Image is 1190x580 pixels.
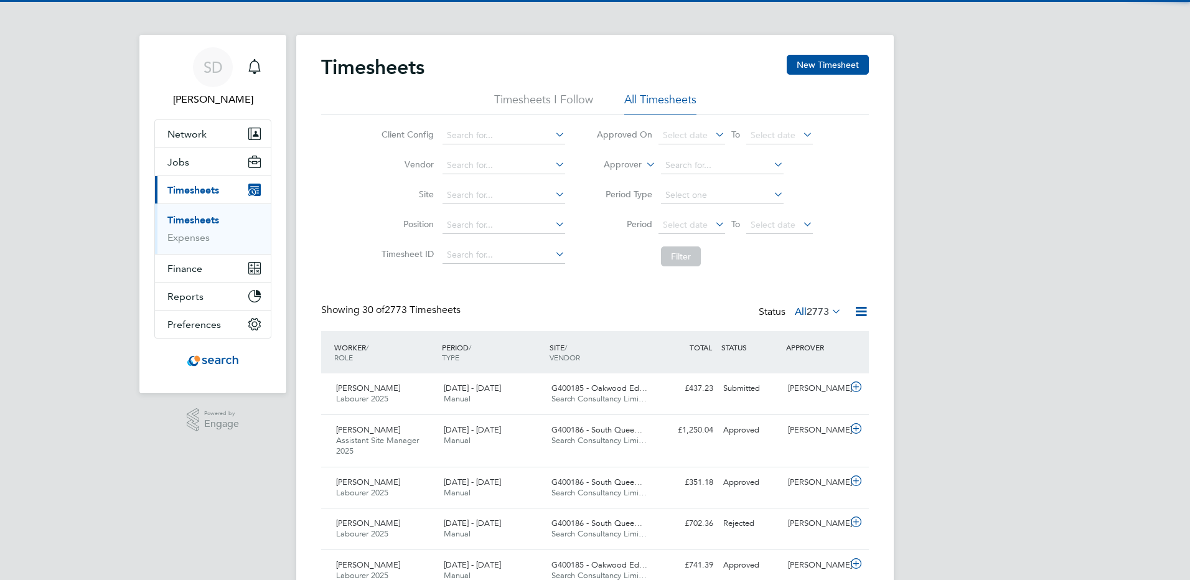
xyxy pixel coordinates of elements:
span: / [469,342,471,352]
div: APPROVER [783,336,848,358]
span: Reports [167,291,204,302]
span: Select date [751,129,795,141]
span: Network [167,128,207,140]
button: Preferences [155,311,271,338]
label: Timesheet ID [378,248,434,260]
span: Manual [444,435,471,446]
div: [PERSON_NAME] [783,555,848,576]
div: Approved [718,472,783,493]
a: SD[PERSON_NAME] [154,47,271,107]
div: SITE [546,336,654,368]
span: Manual [444,528,471,539]
div: [PERSON_NAME] [783,378,848,399]
input: Search for... [661,157,784,174]
a: Expenses [167,232,210,243]
div: £741.39 [654,555,718,576]
span: Jobs [167,156,189,168]
span: TOTAL [690,342,712,352]
h2: Timesheets [321,55,424,80]
span: [DATE] - [DATE] [444,383,501,393]
div: Submitted [718,378,783,399]
span: Search Consultancy Limi… [551,528,647,539]
span: G400185 - Oakwood Ed… [551,559,647,570]
span: Timesheets [167,184,219,196]
div: Showing [321,304,463,317]
span: / [565,342,567,352]
span: Search Consultancy Limi… [551,393,647,404]
label: Position [378,218,434,230]
span: ROLE [334,352,353,362]
span: SD [204,59,223,75]
button: New Timesheet [787,55,869,75]
span: G400185 - Oakwood Ed… [551,383,647,393]
div: £437.23 [654,378,718,399]
span: TYPE [442,352,459,362]
input: Search for... [443,217,565,234]
span: [DATE] - [DATE] [444,559,501,570]
label: Vendor [378,159,434,170]
span: [DATE] - [DATE] [444,518,501,528]
img: searchconsultancy-logo-retina.png [187,351,239,371]
span: [PERSON_NAME] [336,424,400,435]
span: G400186 - South Quee… [551,518,642,528]
span: 2773 [807,306,829,318]
div: £1,250.04 [654,420,718,441]
button: Filter [661,246,701,266]
div: PERIOD [439,336,546,368]
span: To [728,216,744,232]
li: All Timesheets [624,92,696,115]
input: Search for... [443,157,565,174]
button: Jobs [155,148,271,175]
span: [PERSON_NAME] [336,383,400,393]
a: Timesheets [167,214,219,226]
input: Search for... [443,246,565,264]
span: [PERSON_NAME] [336,559,400,570]
nav: Main navigation [139,35,286,393]
button: Timesheets [155,176,271,203]
button: Finance [155,255,271,282]
span: Finance [167,263,202,274]
span: Search Consultancy Limi… [551,487,647,498]
span: Select date [663,219,708,230]
span: Assistant Site Manager 2025 [336,435,419,456]
span: [PERSON_NAME] [336,518,400,528]
div: [PERSON_NAME] [783,472,848,493]
span: Labourer 2025 [336,528,388,539]
input: Select one [661,187,784,204]
label: Approved On [596,129,652,140]
span: Labourer 2025 [336,393,388,404]
div: [PERSON_NAME] [783,513,848,534]
a: Powered byEngage [187,408,240,432]
button: Network [155,120,271,147]
span: Powered by [204,408,239,419]
div: £702.36 [654,513,718,534]
div: WORKER [331,336,439,368]
div: Status [759,304,844,321]
span: Preferences [167,319,221,330]
div: STATUS [718,336,783,358]
label: Client Config [378,129,434,140]
span: [DATE] - [DATE] [444,477,501,487]
span: Select date [663,129,708,141]
span: [PERSON_NAME] [336,477,400,487]
span: VENDOR [550,352,580,362]
div: Approved [718,420,783,441]
span: To [728,126,744,143]
span: Labourer 2025 [336,487,388,498]
li: Timesheets I Follow [494,92,593,115]
div: Timesheets [155,203,271,254]
span: G400186 - South Quee… [551,477,642,487]
div: £351.18 [654,472,718,493]
button: Reports [155,283,271,310]
span: [DATE] - [DATE] [444,424,501,435]
span: Manual [444,393,471,404]
div: [PERSON_NAME] [783,420,848,441]
span: Stephen Dowie [154,92,271,107]
a: Go to home page [154,351,271,371]
span: Select date [751,219,795,230]
span: 2773 Timesheets [362,304,461,316]
span: Search Consultancy Limi… [551,435,647,446]
label: Approver [586,159,642,171]
input: Search for... [443,187,565,204]
span: Engage [204,419,239,429]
